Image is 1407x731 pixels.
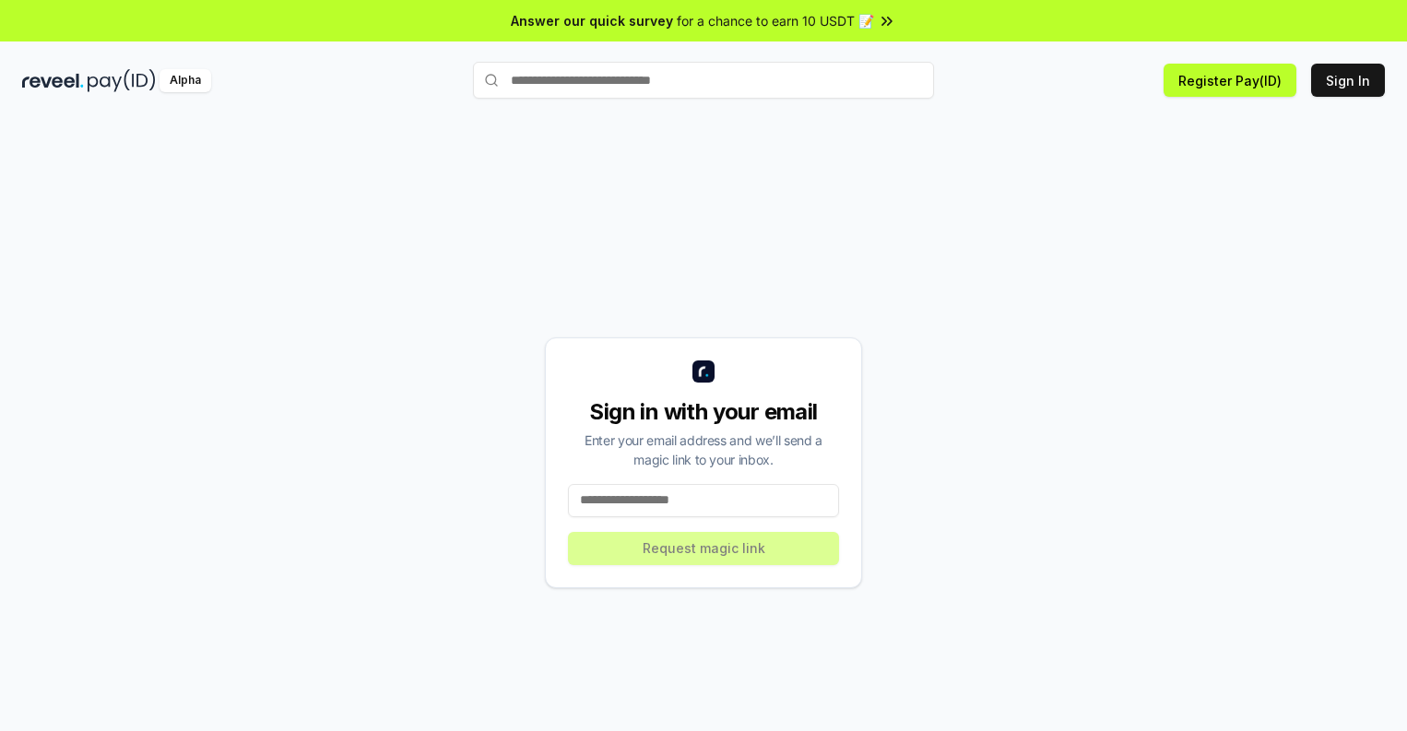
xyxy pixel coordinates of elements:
img: pay_id [88,69,156,92]
div: Alpha [160,69,211,92]
button: Register Pay(ID) [1164,64,1296,97]
span: for a chance to earn 10 USDT 📝 [677,11,874,30]
img: logo_small [692,360,715,383]
span: Answer our quick survey [511,11,673,30]
div: Sign in with your email [568,397,839,427]
div: Enter your email address and we’ll send a magic link to your inbox. [568,430,839,469]
img: reveel_dark [22,69,84,92]
button: Sign In [1311,64,1385,97]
